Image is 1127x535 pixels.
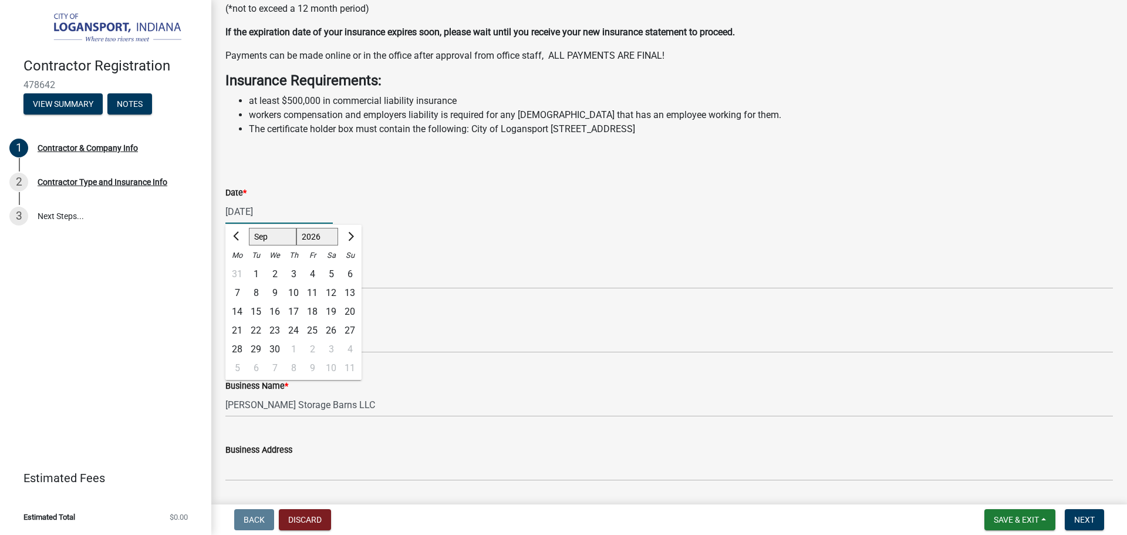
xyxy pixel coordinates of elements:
[265,284,284,302] div: Wednesday, September 9, 2026
[247,284,265,302] div: 8
[303,302,322,321] div: 18
[340,340,359,359] div: Sunday, October 4, 2026
[9,173,28,191] div: 2
[265,302,284,321] div: 16
[340,284,359,302] div: 13
[303,265,322,284] div: 4
[228,284,247,302] div: Monday, September 7, 2026
[9,139,28,157] div: 1
[322,302,340,321] div: 19
[284,302,303,321] div: Thursday, September 17, 2026
[284,265,303,284] div: Thursday, September 3, 2026
[23,12,193,45] img: City of Logansport, Indiana
[340,265,359,284] div: 6
[265,340,284,359] div: 30
[228,359,247,378] div: Monday, October 5, 2026
[284,265,303,284] div: 3
[284,284,303,302] div: Thursday, September 10, 2026
[284,340,303,359] div: Thursday, October 1, 2026
[303,340,322,359] div: 2
[340,340,359,359] div: 4
[340,321,359,340] div: 27
[265,302,284,321] div: Wednesday, September 16, 2026
[303,359,322,378] div: Friday, October 9, 2026
[303,321,322,340] div: 25
[303,246,322,265] div: Fr
[247,359,265,378] div: Tuesday, October 6, 2026
[265,265,284,284] div: Wednesday, September 2, 2026
[322,302,340,321] div: Saturday, September 19, 2026
[296,228,339,245] select: Select year
[343,227,357,246] button: Next month
[322,265,340,284] div: Saturday, September 5, 2026
[225,72,382,89] strong: Insurance Requirements:
[340,284,359,302] div: Sunday, September 13, 2026
[228,340,247,359] div: Monday, September 28, 2026
[322,340,340,359] div: 3
[265,246,284,265] div: We
[265,284,284,302] div: 9
[249,94,1113,108] li: at least $500,000 in commercial liability insurance
[23,58,202,75] h4: Contractor Registration
[984,509,1055,530] button: Save & Exit
[249,228,296,245] select: Select month
[228,321,247,340] div: Monday, September 21, 2026
[1074,515,1095,524] span: Next
[284,321,303,340] div: 24
[228,302,247,321] div: Monday, September 14, 2026
[225,200,333,224] input: mm/dd/yyyy
[340,359,359,378] div: Sunday, October 11, 2026
[228,246,247,265] div: Mo
[322,284,340,302] div: Saturday, September 12, 2026
[228,359,247,378] div: 5
[9,466,193,490] a: Estimated Fees
[284,359,303,378] div: 8
[1065,509,1104,530] button: Next
[23,93,103,115] button: View Summary
[9,207,28,226] div: 3
[23,100,103,109] wm-modal-confirm: Summary
[247,284,265,302] div: Tuesday, September 8, 2026
[303,340,322,359] div: Friday, October 2, 2026
[340,359,359,378] div: 11
[265,321,284,340] div: 23
[247,340,265,359] div: Tuesday, September 29, 2026
[170,513,188,521] span: $0.00
[228,302,247,321] div: 14
[247,302,265,321] div: 15
[340,302,359,321] div: Sunday, September 20, 2026
[249,122,1113,136] li: The certificate holder box must contain the following: City of Logansport [STREET_ADDRESS]
[38,144,138,152] div: Contractor & Company Info
[228,284,247,302] div: 7
[340,246,359,265] div: Su
[234,509,274,530] button: Back
[284,359,303,378] div: Thursday, October 8, 2026
[265,321,284,340] div: Wednesday, September 23, 2026
[247,321,265,340] div: Tuesday, September 22, 2026
[303,284,322,302] div: 11
[225,26,735,38] strong: If the expiration date of your insurance expires soon, please wait until you receive your new ins...
[38,178,167,186] div: Contractor Type and Insurance Info
[228,265,247,284] div: 31
[225,189,247,197] label: Date
[247,340,265,359] div: 29
[303,321,322,340] div: Friday, September 25, 2026
[284,246,303,265] div: Th
[23,79,188,90] span: 478642
[107,93,152,115] button: Notes
[247,302,265,321] div: Tuesday, September 15, 2026
[303,284,322,302] div: Friday, September 11, 2026
[225,2,1113,16] p: (*not to exceed a 12 month period)
[994,515,1039,524] span: Save & Exit
[249,108,1113,122] li: workers compensation and employers liability is required for any [DEMOGRAPHIC_DATA] that has an e...
[322,359,340,378] div: 10
[107,100,152,109] wm-modal-confirm: Notes
[228,321,247,340] div: 21
[265,359,284,378] div: Wednesday, October 7, 2026
[303,302,322,321] div: Friday, September 18, 2026
[303,265,322,284] div: Friday, September 4, 2026
[284,302,303,321] div: 17
[230,227,244,246] button: Previous month
[303,359,322,378] div: 9
[279,509,331,530] button: Discard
